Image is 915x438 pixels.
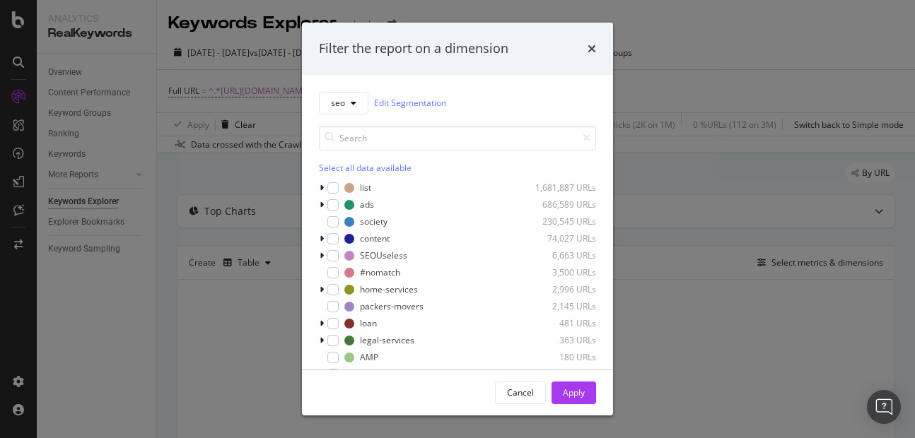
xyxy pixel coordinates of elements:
div: 363 URLs [527,334,596,346]
div: Cancel [507,386,534,398]
div: 2,145 URLs [527,300,596,312]
div: AMP [360,351,378,363]
div: 1,681,887 URLs [527,182,596,194]
div: 74,027 URLs [527,232,596,244]
button: seo [319,92,368,114]
div: 180 URLs [527,351,596,363]
div: 3,500 URLs [527,266,596,278]
div: modal [302,23,613,415]
div: interiors [360,368,393,380]
div: ads [360,199,374,211]
a: Edit Segmentation [374,95,446,110]
div: times [588,40,596,58]
div: 68 URLs [527,368,596,380]
div: society [360,215,387,227]
div: 481 URLs [527,317,596,329]
div: legal-services [360,334,414,346]
span: seo [331,97,345,109]
div: list [360,182,371,194]
div: 686,589 URLs [527,199,596,211]
div: 2,996 URLs [527,283,596,295]
div: 230,545 URLs [527,215,596,227]
input: Search [319,126,596,150]
div: home-services [360,283,418,295]
div: content [360,232,390,244]
div: Open Intercom Messenger [867,390,901,424]
div: Filter the report on a dimension [319,40,508,58]
div: packers-movers [360,300,424,312]
button: Cancel [495,381,546,404]
div: loan [360,317,377,329]
div: Apply [563,386,585,398]
div: #nomatch [360,266,400,278]
div: SEOUseless [360,249,407,261]
button: Apply [552,381,596,404]
div: 6,663 URLs [527,249,596,261]
div: Select all data available [319,162,596,174]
